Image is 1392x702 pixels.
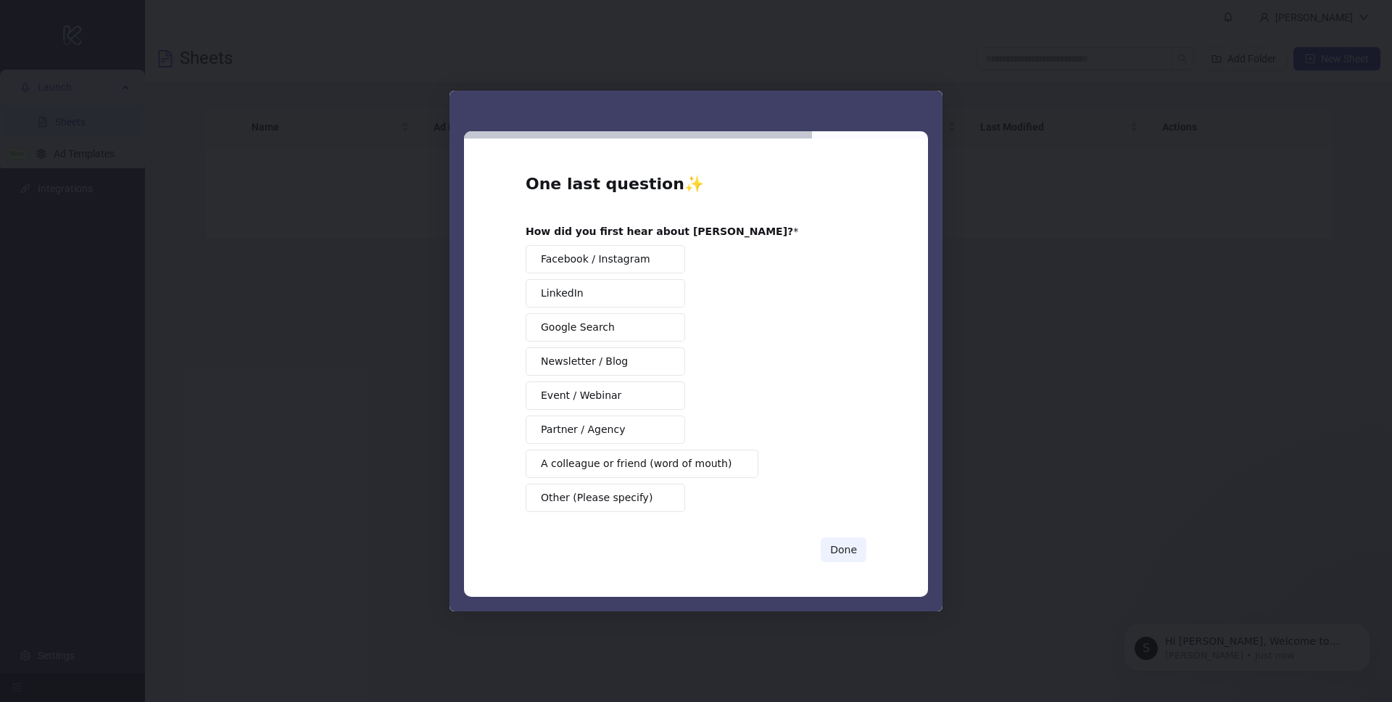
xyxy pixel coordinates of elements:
[541,490,652,505] span: Other (Please specify)
[63,56,250,69] p: Message from Simon, sent Just now
[526,245,685,273] button: Facebook / Instagram
[526,416,685,444] button: Partner / Agency
[526,381,685,410] button: Event / Webinar
[526,173,866,203] h2: ✨
[541,456,732,471] span: A colleague or friend (word of mouth)
[526,313,685,342] button: Google Search
[526,450,758,478] button: A colleague or friend (word of mouth)
[33,44,56,67] div: Profile image for Simon
[541,286,584,301] span: LinkedIn
[541,354,628,369] span: Newsletter / Blog
[526,226,793,237] b: How did you first hear about [PERSON_NAME]?
[526,484,685,512] button: Other (Please specify)
[541,320,615,335] span: Google Search
[526,279,685,307] button: LinkedIn
[22,30,268,78] div: message notification from Simon, Just now. Hi Lucas, Welcome to Kitchn.io! 🎉 You’re all set to st...
[541,388,621,403] span: Event / Webinar
[821,537,866,562] button: Done
[63,42,249,342] span: Hi [PERSON_NAME], Welcome to [DOMAIN_NAME]! 🎉 You’re all set to start launching ads effortlessly....
[541,252,650,267] span: Facebook / Instagram
[541,422,625,437] span: Partner / Agency
[526,347,685,376] button: Newsletter / Blog
[526,175,684,193] b: One last question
